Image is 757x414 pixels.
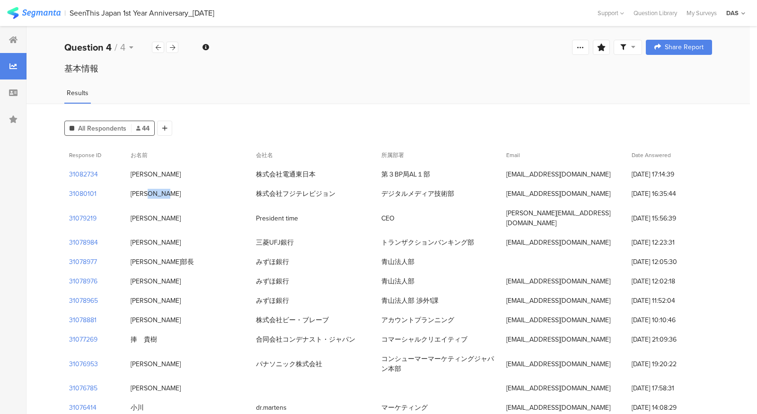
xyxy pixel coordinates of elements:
[136,123,150,133] span: 44
[506,315,610,325] div: [EMAIL_ADDRESS][DOMAIN_NAME]
[506,208,622,228] div: [PERSON_NAME][EMAIL_ADDRESS][DOMAIN_NAME]
[131,257,194,267] div: [PERSON_NAME]部長
[506,383,610,393] div: [EMAIL_ADDRESS][DOMAIN_NAME]
[131,169,181,179] div: [PERSON_NAME]
[381,257,414,267] div: 青山法人部
[381,335,467,344] div: コマーシャルクリエイティブ
[256,169,316,179] div: 株式会社電通東日本
[114,40,117,54] span: /
[131,189,181,199] div: [PERSON_NAME]
[506,238,610,247] div: [EMAIL_ADDRESS][DOMAIN_NAME]
[506,169,610,179] div: [EMAIL_ADDRESS][DOMAIN_NAME]
[632,335,707,344] span: [DATE] 21:09:36
[506,296,610,306] div: [EMAIL_ADDRESS][DOMAIN_NAME]
[69,315,97,325] section: 31078881
[632,213,707,223] span: [DATE] 15:56:39
[256,189,335,199] div: 株式会社フジテレビジョン
[67,88,88,98] span: Results
[726,9,739,18] div: DAS
[506,403,610,413] div: [EMAIL_ADDRESS][DOMAIN_NAME]
[256,335,355,344] div: 合同会社コンデナスト・ジャパン
[381,403,428,413] div: マーケティング
[381,189,454,199] div: デジタルメディア技術部
[381,151,404,159] span: 所属部署
[665,44,704,51] span: Share Report
[131,296,181,306] div: [PERSON_NAME]
[256,359,322,369] div: パナソニック株式会社
[256,257,289,267] div: みずほ銀行
[120,40,125,54] span: 4
[69,403,97,413] section: 31076414
[632,257,707,267] span: [DATE] 12:05:30
[69,213,97,223] section: 31079219
[381,169,430,179] div: 第３BP局AL１部
[78,123,126,133] span: All Respondents
[256,296,289,306] div: みずほ銀行
[69,276,97,286] section: 31078976
[256,213,298,223] div: President time
[131,359,181,369] div: [PERSON_NAME]
[598,6,624,20] div: Support
[256,315,329,325] div: 株式会社ビー・ブレーブ
[381,213,395,223] div: CEO
[131,315,181,325] div: [PERSON_NAME]
[632,151,671,159] span: Date Answered
[69,296,98,306] section: 31078965
[506,359,610,369] div: [EMAIL_ADDRESS][DOMAIN_NAME]
[64,8,66,18] div: |
[69,383,97,393] section: 31076785
[131,403,144,413] div: 小川
[381,296,439,306] div: 青山法人部 渉外1課
[632,383,707,393] span: [DATE] 17:58:31
[632,238,707,247] span: [DATE] 12:23:31
[69,257,97,267] section: 31078977
[256,276,289,286] div: みずほ銀行
[69,189,97,199] section: 31080101
[69,238,98,247] section: 31078984
[256,403,287,413] div: dr.martens
[131,335,157,344] div: 捧 貴樹
[131,238,181,247] div: [PERSON_NAME]
[381,315,454,325] div: アカウントプランニング
[7,7,61,19] img: segmanta logo
[70,9,214,18] div: SeenThis Japan 1st Year Anniversary_[DATE]
[256,238,294,247] div: 三菱UFJ銀行
[682,9,722,18] a: My Surveys
[131,276,181,286] div: [PERSON_NAME]
[381,238,474,247] div: トランザクションバンキング部
[69,359,98,369] section: 31076953
[506,276,610,286] div: [EMAIL_ADDRESS][DOMAIN_NAME]
[632,359,707,369] span: [DATE] 19:20:22
[506,189,610,199] div: [EMAIL_ADDRESS][DOMAIN_NAME]
[64,62,712,75] div: 基本情報
[632,315,707,325] span: [DATE] 10:10:46
[632,169,707,179] span: [DATE] 17:14:39
[632,276,707,286] span: [DATE] 12:02:18
[506,151,520,159] span: Email
[69,335,97,344] section: 31077269
[506,335,610,344] div: [EMAIL_ADDRESS][DOMAIN_NAME]
[69,151,101,159] span: Response ID
[632,296,707,306] span: [DATE] 11:52:04
[131,383,181,393] div: [PERSON_NAME]
[381,276,414,286] div: 青山法人部
[632,403,707,413] span: [DATE] 14:08:29
[131,151,148,159] span: お名前
[69,169,98,179] section: 31082734
[632,189,707,199] span: [DATE] 16:35:44
[131,213,181,223] div: [PERSON_NAME]
[256,151,273,159] span: 会社名
[64,40,112,54] b: Question 4
[381,354,497,374] div: コンシューマーマーケティングジャパン本部
[629,9,682,18] a: Question Library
